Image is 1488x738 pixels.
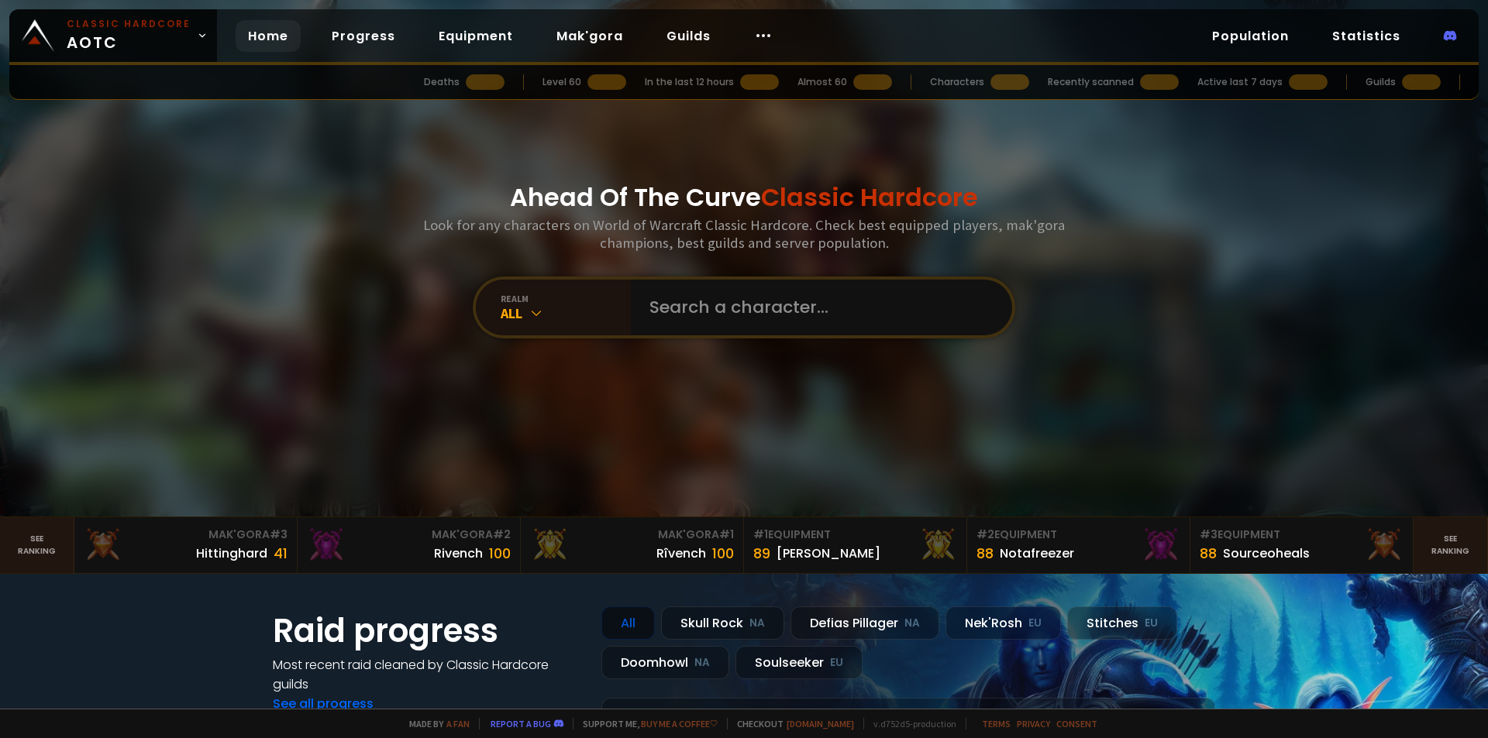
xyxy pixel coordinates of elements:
a: Consent [1056,718,1097,729]
div: Equipment [976,527,1180,543]
small: NA [694,655,710,671]
div: [PERSON_NAME] [777,544,880,563]
span: # 2 [493,527,511,542]
div: Rivench [434,544,483,563]
small: Classic Hardcore [67,17,191,31]
a: a fan [446,718,470,729]
span: Support me, [573,718,718,729]
span: # 1 [753,527,768,542]
small: EU [1145,616,1158,631]
a: Home [236,20,301,52]
div: In the last 12 hours [645,75,734,89]
a: Progress [319,20,408,52]
div: Characters [930,75,984,89]
div: 100 [712,543,734,564]
div: Notafreezer [1000,544,1074,563]
small: NA [904,616,920,631]
a: #3Equipment88Sourceoheals [1190,517,1414,573]
a: [DOMAIN_NAME] [787,718,854,729]
h3: Look for any characters on World of Warcraft Classic Hardcore. Check best equipped players, mak'g... [417,216,1071,252]
div: 89 [753,543,770,564]
span: # 1 [719,527,734,542]
span: Classic Hardcore [761,180,978,215]
span: # 3 [270,527,288,542]
h1: Raid progress [273,606,583,655]
div: Skull Rock [661,606,784,640]
a: Buy me a coffee [641,718,718,729]
span: Checkout [727,718,854,729]
a: Seeranking [1414,517,1488,573]
div: 41 [274,543,288,564]
a: Privacy [1017,718,1050,729]
a: Mak'Gora#3Hittinghard41 [74,517,298,573]
div: Recently scanned [1048,75,1134,89]
div: Mak'Gora [530,527,734,543]
span: AOTC [67,17,191,54]
div: 88 [976,543,994,564]
div: Soulseeker [735,646,863,679]
a: Equipment [426,20,525,52]
small: EU [1028,616,1042,631]
a: Population [1200,20,1301,52]
div: Mak'Gora [84,527,288,543]
div: Sourceoheals [1223,544,1310,563]
a: Statistics [1320,20,1413,52]
div: Level 60 [542,75,581,89]
h1: Ahead Of The Curve [510,179,978,216]
div: Almost 60 [797,75,847,89]
small: NA [749,616,765,631]
div: All [501,304,631,322]
div: Guilds [1366,75,1396,89]
span: # 3 [1200,527,1218,542]
a: Mak'Gora#2Rivench100 [298,517,521,573]
div: 88 [1200,543,1217,564]
a: #1Equipment89[PERSON_NAME] [744,517,967,573]
div: Rîvench [656,544,706,563]
span: # 2 [976,527,994,542]
div: Nek'Rosh [945,606,1061,640]
div: Defias Pillager [790,606,939,640]
a: See all progress [273,695,374,712]
div: Stitches [1067,606,1177,640]
div: Equipment [753,527,957,543]
div: Equipment [1200,527,1404,543]
div: Active last 7 days [1197,75,1283,89]
span: v. d752d5 - production [863,718,956,729]
span: Made by [400,718,470,729]
div: 100 [489,543,511,564]
div: Mak'Gora [307,527,511,543]
a: #2Equipment88Notafreezer [967,517,1190,573]
div: All [601,606,655,640]
div: Deaths [424,75,460,89]
a: Report a bug [491,718,551,729]
a: Mak'gora [544,20,635,52]
a: Terms [982,718,1011,729]
h4: Most recent raid cleaned by Classic Hardcore guilds [273,655,583,694]
div: Hittinghard [196,544,267,563]
input: Search a character... [640,280,994,335]
small: EU [830,655,843,671]
a: Classic HardcoreAOTC [9,9,217,62]
a: Guilds [654,20,723,52]
div: realm [501,293,631,304]
a: Mak'Gora#1Rîvench100 [521,517,744,573]
div: Doomhowl [601,646,729,679]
